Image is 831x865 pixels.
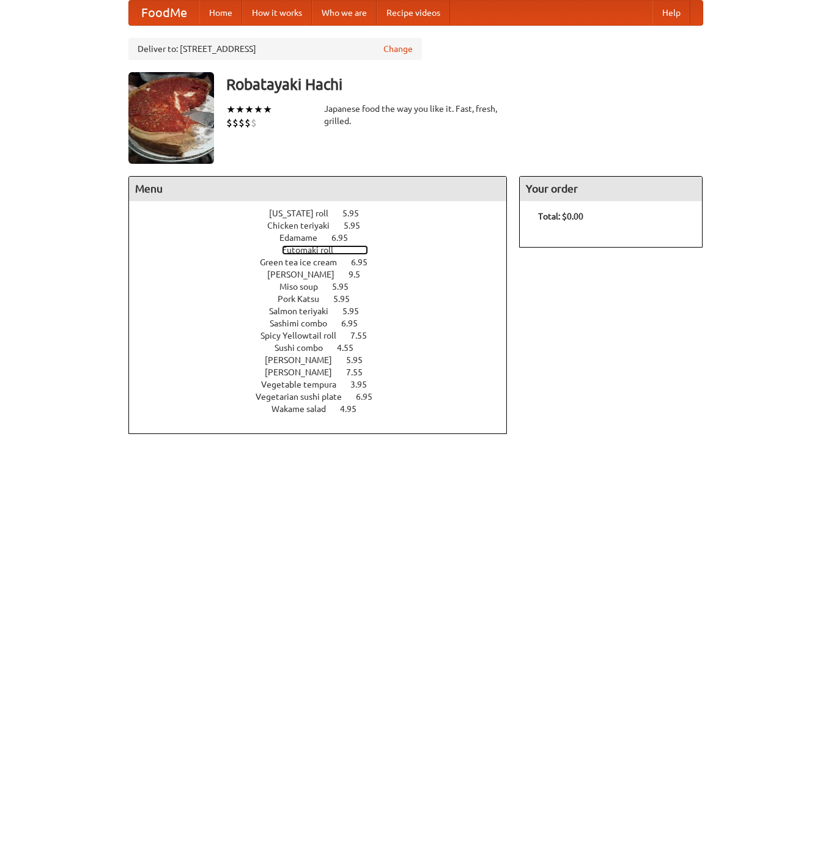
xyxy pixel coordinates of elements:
li: ★ [226,103,235,116]
span: Green tea ice cream [260,257,349,267]
a: Change [383,43,413,55]
span: Vegetarian sushi plate [256,392,354,402]
span: [US_STATE] roll [269,208,341,218]
a: Green tea ice cream 6.95 [260,257,390,267]
span: 5.95 [342,208,371,218]
h4: Menu [129,177,507,201]
div: Deliver to: [STREET_ADDRESS] [128,38,422,60]
span: [PERSON_NAME] [265,355,344,365]
li: ★ [235,103,245,116]
span: 6.95 [341,318,370,328]
span: 7.55 [350,331,379,340]
span: 6.95 [356,392,385,402]
a: Sashimi combo 6.95 [270,318,380,328]
span: Spicy Yellowtail roll [260,331,349,340]
a: Pork Katsu 5.95 [278,294,372,304]
a: Home [199,1,242,25]
a: [PERSON_NAME] 5.95 [265,355,385,365]
h4: Your order [520,177,702,201]
span: [PERSON_NAME] [265,367,344,377]
a: Futomaki roll [282,245,368,255]
a: Miso soup 5.95 [279,282,371,292]
a: Vegetable tempura 3.95 [261,380,390,389]
span: 5.95 [332,282,361,292]
li: ★ [263,103,272,116]
span: Wakame salad [271,404,338,414]
a: Recipe videos [377,1,450,25]
a: [US_STATE] roll 5.95 [269,208,382,218]
span: Edamame [279,233,330,243]
div: Japanese food the way you like it. Fast, fresh, grilled. [324,103,508,127]
li: $ [238,116,245,130]
span: 5.95 [342,306,371,316]
a: Vegetarian sushi plate 6.95 [256,392,395,402]
span: 6.95 [351,257,380,267]
h3: Robatayaki Hachi [226,72,703,97]
a: Chicken teriyaki 5.95 [267,221,383,230]
span: 5.95 [344,221,372,230]
li: ★ [254,103,263,116]
span: Sashimi combo [270,318,339,328]
a: Wakame salad 4.95 [271,404,379,414]
a: Help [652,1,690,25]
span: Sushi combo [275,343,335,353]
a: [PERSON_NAME] 9.5 [267,270,383,279]
span: 5.95 [346,355,375,365]
span: Pork Katsu [278,294,331,304]
span: Chicken teriyaki [267,221,342,230]
span: Miso soup [279,282,330,292]
span: 4.95 [340,404,369,414]
span: Salmon teriyaki [269,306,341,316]
a: Edamame 6.95 [279,233,371,243]
span: 3.95 [350,380,379,389]
li: $ [245,116,251,130]
b: Total: $0.00 [538,212,583,221]
a: FoodMe [129,1,199,25]
a: Salmon teriyaki 5.95 [269,306,382,316]
li: $ [232,116,238,130]
span: 4.55 [337,343,366,353]
a: Spicy Yellowtail roll 7.55 [260,331,390,340]
span: [PERSON_NAME] [267,270,347,279]
span: Vegetable tempura [261,380,349,389]
li: $ [251,116,257,130]
a: [PERSON_NAME] 7.55 [265,367,385,377]
span: Futomaki roll [282,245,345,255]
a: Sushi combo 4.55 [275,343,376,353]
li: $ [226,116,232,130]
img: angular.jpg [128,72,214,164]
a: How it works [242,1,312,25]
span: 6.95 [331,233,360,243]
span: 5.95 [333,294,362,304]
li: ★ [245,103,254,116]
a: Who we are [312,1,377,25]
span: 9.5 [349,270,372,279]
span: 7.55 [346,367,375,377]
